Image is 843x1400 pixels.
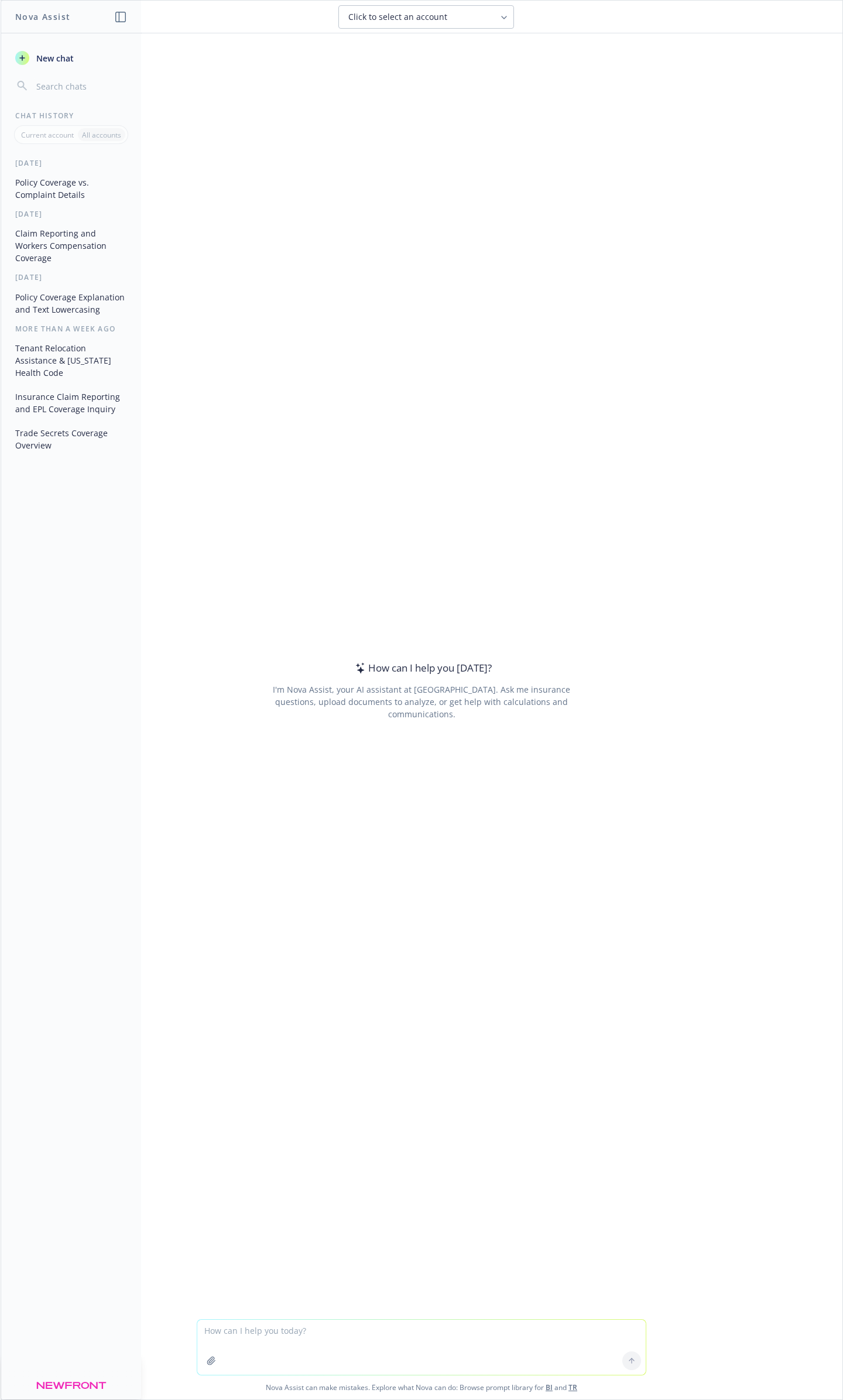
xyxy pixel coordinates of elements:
div: Chat History [1,111,141,121]
div: I'm Nova Assist, your AI assistant at [GEOGRAPHIC_DATA]. Ask me insurance questions, upload docum... [256,683,586,720]
button: New chat [11,47,132,69]
button: Insurance Claim Reporting and EPL Coverage Inquiry [11,387,132,419]
p: Current account [21,130,74,140]
span: Nova Assist can make mistakes. Explore what Nova can do: Browse prompt library for and [5,1375,838,1399]
div: How can I help you [DATE]? [352,660,492,676]
span: New chat [34,52,74,64]
button: Policy Coverage Explanation and Text Lowercasing [11,287,132,319]
a: BI [546,1382,553,1392]
button: Click to select an account [338,5,514,29]
button: Claim Reporting and Workers Compensation Coverage [11,224,132,268]
span: Click to select an account [348,11,447,23]
div: [DATE] [1,272,141,282]
div: [DATE] [1,158,141,168]
a: TR [568,1382,577,1392]
button: Tenant Relocation Assistance & [US_STATE] Health Code [11,338,132,382]
p: All accounts [82,130,121,140]
button: Trade Secrets Coverage Overview [11,423,132,455]
div: [DATE] [1,209,141,219]
input: Search chats [34,78,127,94]
div: More than a week ago [1,324,141,334]
h1: Nova Assist [15,11,70,23]
button: Policy Coverage vs. Complaint Details [11,173,132,204]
